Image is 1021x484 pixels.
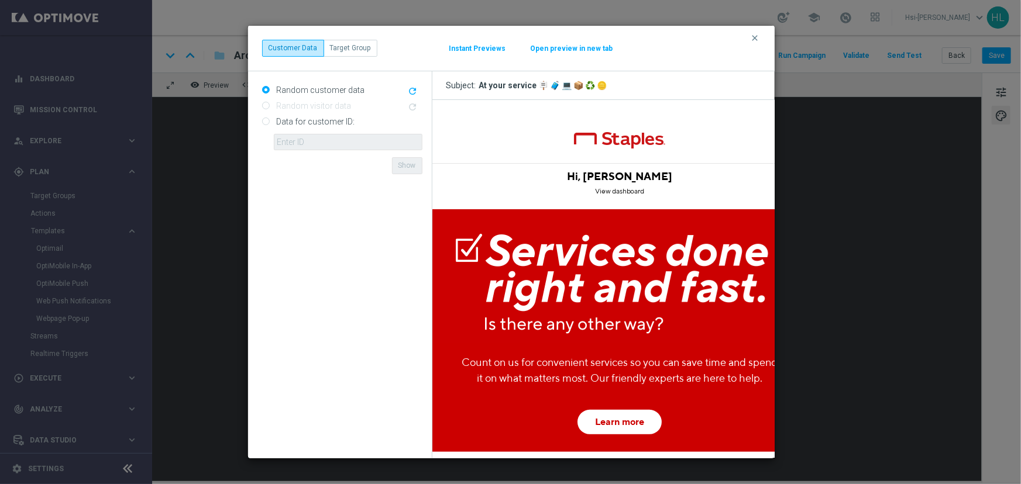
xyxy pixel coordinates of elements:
[446,80,479,91] span: Subject:
[274,101,352,111] label: Random visitor data
[262,40,324,56] button: Customer Data
[274,85,365,95] label: Random customer data
[274,116,355,127] label: Data for customer ID:
[26,255,348,286] p: Count on us for convenient services so you can save time and spend it on what matters most. Our f...
[163,317,212,327] strong: Learn more
[479,80,607,91] div: At your service 🪧 🧳 💻 📦 ♻️ 🪙
[392,157,422,174] button: Show
[274,134,422,150] input: Enter ID
[530,44,614,53] button: Open preview in new tab
[163,88,212,95] a: View dashboard
[750,33,764,43] button: clear
[751,33,760,43] i: clear
[142,32,233,49] img: Staples
[262,40,377,56] div: ...
[407,85,422,99] button: refresh
[408,86,418,96] i: refresh
[324,40,377,56] button: Target Group
[145,317,229,327] a: Learn more
[449,44,507,53] button: Instant Previews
